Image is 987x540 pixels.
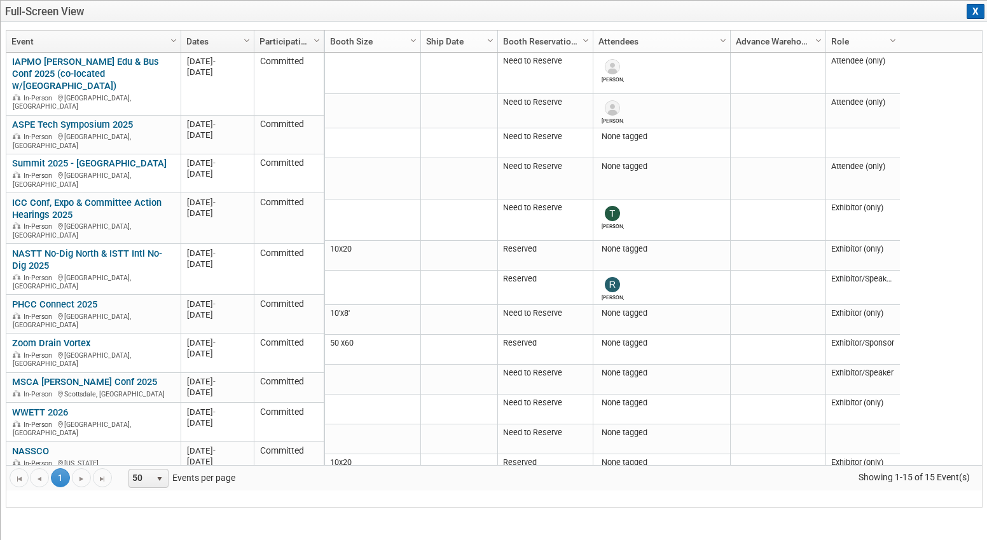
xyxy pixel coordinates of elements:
[325,454,420,484] td: 10x20
[13,274,20,280] img: In-Person Event
[497,395,593,424] td: Need to Reserve
[213,377,216,386] span: -
[254,295,324,334] td: Committed
[187,348,249,359] div: [DATE]
[485,36,495,46] span: Column Settings
[213,119,216,129] span: -
[213,407,216,417] span: -
[254,154,324,193] td: Committed
[30,468,49,487] a: Go to the previous page
[213,198,216,207] span: -
[76,474,86,484] span: Go to the next page
[497,454,593,484] td: Reserved
[967,4,984,19] button: X
[10,468,29,487] a: Go to the first page
[598,30,722,52] a: Attendees
[598,398,726,408] div: None tagged
[330,30,412,52] a: Booth Size
[825,305,900,335] td: Exhibitor (only)
[24,390,56,398] span: In-Person
[598,308,726,318] div: None tagged
[5,5,983,18] span: Full-Screen View
[213,158,216,168] span: -
[242,36,252,46] span: Column Settings
[186,30,245,52] a: Dates
[13,351,20,358] img: In-Person Event
[93,468,112,487] a: Go to the last page
[12,311,176,330] div: [GEOGRAPHIC_DATA], [GEOGRAPHIC_DATA]
[12,119,133,130] a: ASPE Tech Symposium 2025
[825,365,900,395] td: Exhibitor/Speaker
[717,30,731,50] a: Column Settings
[310,30,324,50] a: Column Settings
[129,469,151,487] span: 50
[605,206,620,221] img: Tom Bowman
[497,241,593,271] td: Reserved
[602,74,624,83] div: Chris Cheek
[169,36,179,46] span: Column Settings
[24,421,56,429] span: In-Person
[187,337,249,348] div: [DATE]
[825,335,900,365] td: Exhibitor/Sponsor
[213,248,216,258] span: -
[24,172,56,180] span: In-Person
[408,36,418,46] span: Column Settings
[97,474,107,484] span: Go to the last page
[12,388,176,399] div: Scottsdale, [GEOGRAPHIC_DATA]
[24,313,56,321] span: In-Person
[13,133,20,139] img: In-Person Event
[497,365,593,395] td: Need to Reserve
[213,57,216,66] span: -
[51,468,70,487] span: 1
[825,158,900,199] td: Attendee (only)
[598,428,726,438] div: None tagged
[497,94,593,128] td: Need to Reserve
[598,244,726,254] div: None tagged
[187,259,249,269] div: [DATE]
[13,313,20,319] img: In-Person Event
[825,53,900,94] td: Attendee (only)
[12,407,68,418] a: WWETT 2026
[825,199,900,241] td: Exhibitor (only)
[187,407,249,417] div: [DATE]
[113,468,248,487] span: Events per page
[254,53,324,116] td: Committed
[813,36,824,46] span: Column Settings
[736,30,817,52] a: Advance Warehouse Dates
[12,349,176,368] div: [GEOGRAPHIC_DATA], [GEOGRAPHIC_DATA]
[13,459,20,466] img: In-Person Event
[325,241,420,271] td: 10x20
[12,131,176,150] div: [GEOGRAPHIC_DATA], [GEOGRAPHIC_DATA]
[407,30,421,50] a: Column Settings
[259,30,315,52] a: Participation
[888,36,898,46] span: Column Settings
[602,292,624,300] div: Ryan Klachko
[187,309,249,320] div: [DATE]
[497,271,593,305] td: Reserved
[579,30,593,50] a: Column Settings
[825,271,900,305] td: Exhibitor/Speaker/Sponsor
[12,170,176,189] div: [GEOGRAPHIC_DATA], [GEOGRAPHIC_DATA]
[12,158,167,169] a: Summit 2025 - [GEOGRAPHIC_DATA]
[187,119,249,130] div: [DATE]
[11,30,172,52] a: Event
[312,36,322,46] span: Column Settings
[24,133,56,141] span: In-Person
[13,222,20,229] img: In-Person Event
[187,299,249,309] div: [DATE]
[825,94,900,128] td: Attendee (only)
[887,30,901,50] a: Column Settings
[167,30,181,50] a: Column Settings
[484,30,498,50] a: Column Settings
[581,36,591,46] span: Column Settings
[12,56,159,91] a: IAPMO [PERSON_NAME] Edu & Bus Conf 2025 (co-located w/[GEOGRAPHIC_DATA])
[213,338,216,348] span: -
[14,474,24,484] span: Go to the first page
[187,208,249,219] div: [DATE]
[598,161,726,172] div: None tagged
[187,168,249,179] div: [DATE]
[605,100,620,116] img: Chris Cheek
[12,220,176,240] div: [GEOGRAPHIC_DATA], [GEOGRAPHIC_DATA]
[13,94,20,100] img: In-Person Event
[24,222,56,231] span: In-Person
